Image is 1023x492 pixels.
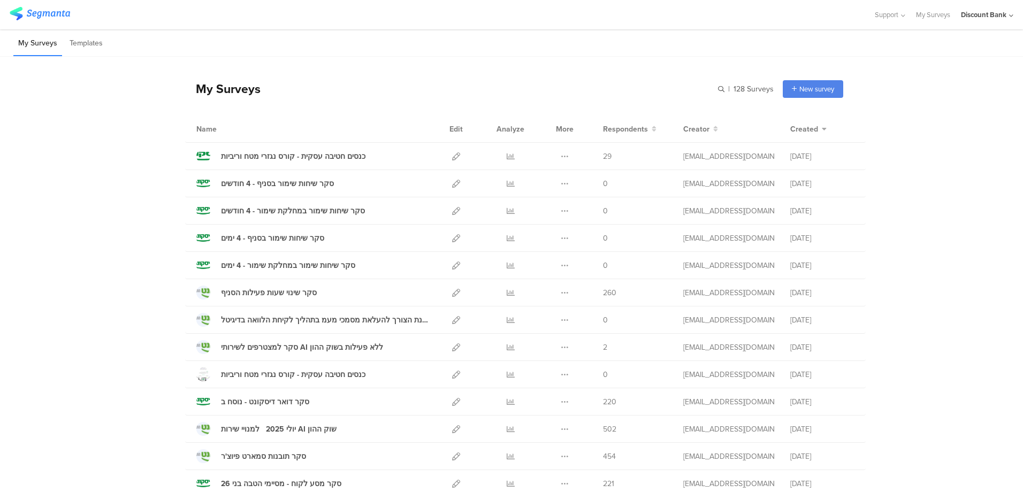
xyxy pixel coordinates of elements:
[790,260,854,271] div: [DATE]
[221,151,365,162] div: כנסים חטיבה עסקית - קורס נגזרי מטח וריביות
[683,451,774,462] div: hofit.refael@dbank.co.il
[683,396,774,408] div: anat.gilad@dbank.co.il
[603,287,616,298] span: 260
[683,124,718,135] button: Creator
[221,478,341,489] div: סקר מסע לקוח - מסיימי הטבה בני 26
[603,451,616,462] span: 454
[734,83,774,95] span: 128 Surveys
[683,124,709,135] span: Creator
[196,313,429,327] a: בחינת הצורך להעלאת מסמכי מעמ בתהליך לקיחת הלוואה בדיגיטל
[196,395,309,409] a: סקר דואר דיסקונט - נוסח ב
[196,204,365,218] a: סקר שיחות שימור במחלקת שימור - 4 חודשים
[10,7,70,20] img: segmanta logo
[196,176,334,190] a: סקר שיחות שימור בסניף - 4 חודשים
[683,342,774,353] div: hofit.refael@dbank.co.il
[196,231,324,245] a: סקר שיחות שימור בסניף - 4 ימים
[13,31,62,56] li: My Surveys
[683,424,774,435] div: hofit.refael@dbank.co.il
[196,422,337,436] a: יולי 2025 למנויי שירות AI שוק ההון
[221,424,337,435] div: יולי 2025 למנויי שירות AI שוק ההון
[221,260,355,271] div: סקר שיחות שימור במחלקת שימור - 4 ימים
[603,151,612,162] span: 29
[790,314,854,326] div: [DATE]
[790,287,854,298] div: [DATE]
[221,205,365,217] div: סקר שיחות שימור במחלקת שימור - 4 חודשים
[196,258,355,272] a: סקר שיחות שימור במחלקת שימור - 4 ימים
[185,80,261,98] div: My Surveys
[221,396,309,408] div: סקר דואר דיסקונט - נוסח ב
[445,116,468,142] div: Edit
[683,369,774,380] div: anat.gilad@dbank.co.il
[790,451,854,462] div: [DATE]
[790,124,827,135] button: Created
[790,424,854,435] div: [DATE]
[875,10,898,20] span: Support
[221,342,383,353] div: סקר למצטרפים לשירותי AI ללא פעילות בשוק ההון
[790,369,854,380] div: [DATE]
[790,342,854,353] div: [DATE]
[683,314,774,326] div: hofit.refael@dbank.co.il
[603,424,616,435] span: 502
[196,449,306,463] a: סקר תובנות סמארט פיוצ'ר
[196,286,317,299] a: סקר שינוי שעות פעילות הסניף
[221,314,429,326] div: בחינת הצורך להעלאת מסמכי מעמ בתהליך לקיחת הלוואה בדיגיטל
[196,340,383,354] a: סקר למצטרפים לשירותי AI ללא פעילות בשוק ההון
[65,31,108,56] li: Templates
[683,178,774,189] div: anat.gilad@dbank.co.il
[603,205,608,217] span: 0
[221,369,365,380] div: כנסים חטיבה עסקית - קורס נגזרי מטח וריביות
[603,478,614,489] span: 221
[196,367,365,381] a: כנסים חטיבה עסקית - קורס נגזרי מטח וריביות
[221,178,334,189] div: סקר שיחות שימור בסניף - 4 חודשים
[790,151,854,162] div: [DATE]
[603,342,607,353] span: 2
[790,205,854,217] div: [DATE]
[603,178,608,189] span: 0
[683,233,774,244] div: anat.gilad@dbank.co.il
[553,116,576,142] div: More
[790,124,818,135] span: Created
[603,124,656,135] button: Respondents
[683,478,774,489] div: anat.gilad@dbank.co.il
[683,151,774,162] div: anat.gilad@dbank.co.il
[494,116,526,142] div: Analyze
[603,396,616,408] span: 220
[683,287,774,298] div: hofit.refael@dbank.co.il
[603,124,648,135] span: Respondents
[961,10,1006,20] div: Discount Bank
[790,396,854,408] div: [DATE]
[196,149,365,163] a: כנסים חטיבה עסקית - קורס נגזרי מטח וריביות
[683,260,774,271] div: anat.gilad@dbank.co.il
[790,178,854,189] div: [DATE]
[603,314,608,326] span: 0
[221,451,306,462] div: סקר תובנות סמארט פיוצ'ר
[603,260,608,271] span: 0
[196,124,261,135] div: Name
[196,476,341,490] a: סקר מסע לקוח - מסיימי הטבה בני 26
[727,83,731,95] span: |
[603,369,608,380] span: 0
[221,233,324,244] div: סקר שיחות שימור בסניף - 4 ימים
[683,205,774,217] div: anat.gilad@dbank.co.il
[221,287,317,298] div: סקר שינוי שעות פעילות הסניף
[790,233,854,244] div: [DATE]
[790,478,854,489] div: [DATE]
[799,84,834,94] span: New survey
[603,233,608,244] span: 0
